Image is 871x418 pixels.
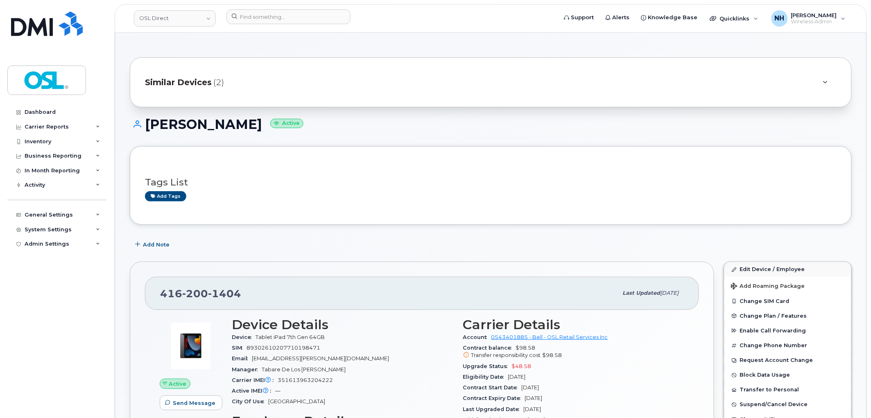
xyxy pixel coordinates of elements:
span: Last Upgraded Date [463,406,524,412]
span: Contract balance [463,345,516,351]
h1: [PERSON_NAME] [130,117,852,131]
span: Eligibility Date [463,374,508,380]
span: Email [232,355,252,362]
span: Contract Start Date [463,384,522,391]
span: Add Note [143,241,170,249]
span: Active [169,380,187,388]
span: Device [232,334,256,340]
span: [EMAIL_ADDRESS][PERSON_NAME][DOMAIN_NAME] [252,355,389,362]
span: $98.58 [463,345,685,359]
button: Change Phone Number [724,338,851,353]
button: Add Note [130,237,176,252]
a: 0543401885 - Bell - OSL Retail Services Inc [491,334,608,340]
button: Enable Call Forwarding [724,323,851,338]
span: — [275,388,281,394]
button: Block Data Usage [724,368,851,382]
span: (2) [213,77,224,88]
button: Add Roaming Package [724,277,851,294]
span: Change Plan / Features [740,313,807,319]
span: Suspend/Cancel Device [740,402,808,408]
span: Active IMEI [232,388,275,394]
span: Tabare De Los [PERSON_NAME] [262,366,346,373]
span: [DATE] [661,290,679,296]
span: [DATE] [508,374,526,380]
span: 351613963204222 [278,377,333,383]
button: Change Plan / Features [724,309,851,323]
span: [DATE] [522,384,539,391]
span: Add Roaming Package [731,283,805,291]
span: 1404 [208,287,241,300]
a: Edit Device / Employee [724,262,851,277]
img: image20231002-3703462-pkdcrn.jpeg [166,321,215,371]
small: Active [270,119,303,128]
span: Tablet iPad 7th Gen 64GB [256,334,325,340]
button: Suspend/Cancel Device [724,397,851,412]
span: Account [463,334,491,340]
span: Upgrade Status [463,363,512,369]
span: Manager [232,366,262,373]
button: Request Account Change [724,353,851,368]
button: Transfer to Personal [724,382,851,397]
span: Enable Call Forwarding [740,328,806,334]
button: Change SIM Card [724,294,851,309]
h3: Tags List [145,177,837,188]
span: Carrier IMEI [232,377,278,383]
span: Last updated [623,290,661,296]
button: Send Message [160,395,222,410]
span: City Of Use [232,398,268,404]
span: SIM [232,345,247,351]
span: 200 [182,287,208,300]
a: Add tags [145,191,186,201]
span: [DATE] [525,395,543,401]
h3: Carrier Details [463,317,685,332]
span: $98.58 [543,352,562,358]
span: 89302610207710198471 [247,345,320,351]
span: [DATE] [524,406,541,412]
span: Send Message [173,399,215,407]
span: Contract Expiry Date [463,395,525,401]
h3: Device Details [232,317,453,332]
span: [GEOGRAPHIC_DATA] [268,398,325,404]
span: 416 [160,287,241,300]
span: $48.58 [512,363,532,369]
span: Similar Devices [145,77,212,88]
span: Transfer responsibility cost [471,352,541,358]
